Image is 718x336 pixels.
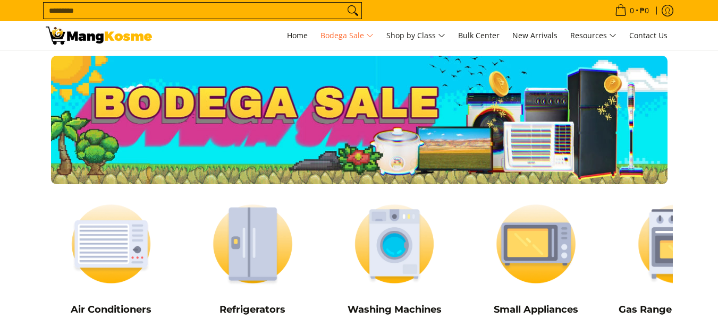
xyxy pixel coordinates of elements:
span: Shop by Class [386,29,445,42]
span: Resources [570,29,616,42]
a: Bodega Sale [315,21,379,50]
nav: Main Menu [163,21,673,50]
h5: Air Conditioners [46,304,177,316]
a: Air Conditioners Air Conditioners [46,195,177,323]
a: Shop by Class [381,21,451,50]
a: Home [282,21,313,50]
h5: Washing Machines [329,304,460,316]
a: Resources [565,21,622,50]
img: Washing Machines [329,195,460,293]
button: Search [344,3,361,19]
span: Bodega Sale [320,29,374,42]
span: • [612,5,652,16]
img: Air Conditioners [46,195,177,293]
a: Refrigerators Refrigerators [187,195,318,323]
a: Small Appliances Small Appliances [470,195,602,323]
img: Refrigerators [187,195,318,293]
img: Bodega Sale l Mang Kosme: Cost-Efficient &amp; Quality Home Appliances [46,27,152,45]
a: Washing Machines Washing Machines [329,195,460,323]
span: New Arrivals [512,30,557,40]
a: Contact Us [624,21,673,50]
h5: Small Appliances [470,304,602,316]
a: Bulk Center [453,21,505,50]
span: 0 [628,7,636,14]
span: Home [287,30,308,40]
span: ₱0 [638,7,651,14]
h5: Refrigerators [187,304,318,316]
a: New Arrivals [507,21,563,50]
img: Small Appliances [470,195,602,293]
span: Bulk Center [458,30,500,40]
span: Contact Us [629,30,668,40]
